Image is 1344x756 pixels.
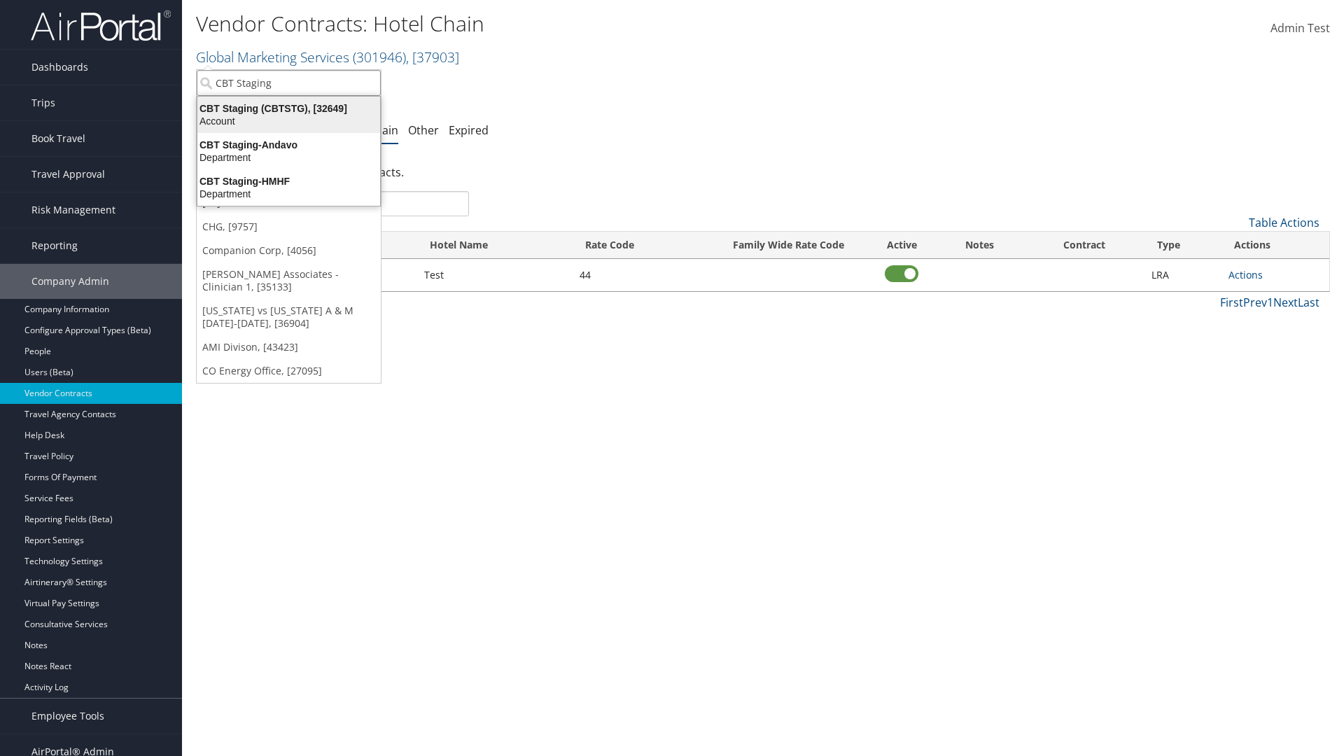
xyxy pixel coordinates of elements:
[197,335,381,359] a: AMI Divison, [43423]
[189,139,388,151] div: CBT Staging-Andavo
[1024,232,1144,259] th: Contract: activate to sort column ascending
[449,122,489,138] a: Expired
[1243,295,1267,310] a: Prev
[31,264,109,299] span: Company Admin
[417,259,573,291] td: Test
[189,102,388,115] div: CBT Staging (CBTSTG), [32649]
[1270,7,1330,50] a: Admin Test
[189,175,388,188] div: CBT Staging-HMHF
[934,232,1025,259] th: Notes: activate to sort column ascending
[708,232,869,259] th: Family Wide Rate Code: activate to sort column ascending
[869,232,934,259] th: Active: activate to sort column ascending
[1221,232,1329,259] th: Actions
[31,699,104,734] span: Employee Tools
[353,48,406,66] span: ( 301946 )
[197,299,381,335] a: [US_STATE] vs [US_STATE] A & M [DATE]-[DATE], [36904]
[573,259,708,291] td: 44
[197,262,381,299] a: [PERSON_NAME] Associates - Clinician 1, [35133]
[197,359,381,383] a: CO Energy Office, [27095]
[196,9,952,38] h1: Vendor Contracts: Hotel Chain
[31,50,88,85] span: Dashboards
[31,9,171,42] img: airportal-logo.png
[1228,268,1263,281] a: Actions
[196,153,1330,191] div: There are contracts.
[197,215,381,239] a: CHG, [9757]
[197,239,381,262] a: Companion Corp, [4056]
[1249,215,1319,230] a: Table Actions
[1267,295,1273,310] a: 1
[189,115,388,127] div: Account
[31,192,115,227] span: Risk Management
[197,70,381,96] input: Search Accounts
[1298,295,1319,310] a: Last
[31,157,105,192] span: Travel Approval
[573,232,708,259] th: Rate Code: activate to sort column ascending
[31,121,85,156] span: Book Travel
[31,85,55,120] span: Trips
[417,232,573,259] th: Hotel Name: activate to sort column ascending
[196,48,459,66] a: Global Marketing Services
[31,228,78,263] span: Reporting
[1273,295,1298,310] a: Next
[1270,20,1330,36] span: Admin Test
[408,122,439,138] a: Other
[189,188,388,200] div: Department
[1144,232,1222,259] th: Type: activate to sort column ascending
[1220,295,1243,310] a: First
[189,151,388,164] div: Department
[406,48,459,66] span: , [ 37903 ]
[1144,259,1222,291] td: LRA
